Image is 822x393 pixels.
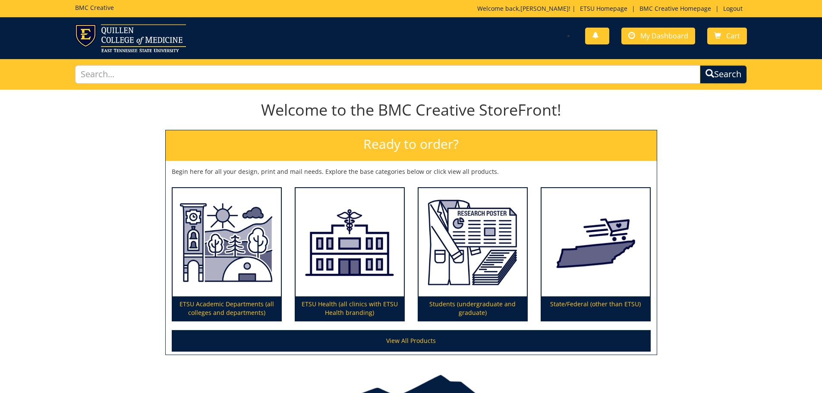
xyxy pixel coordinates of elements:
img: ETSU Academic Departments (all colleges and departments) [173,188,281,297]
input: Search... [75,65,701,84]
a: ETSU Homepage [576,4,632,13]
a: [PERSON_NAME] [520,4,569,13]
a: Logout [719,4,747,13]
button: Search [700,65,747,84]
img: ETSU Health (all clinics with ETSU Health branding) [296,188,404,297]
img: Students (undergraduate and graduate) [419,188,527,297]
span: My Dashboard [640,31,688,41]
h2: Ready to order? [166,130,657,161]
h5: BMC Creative [75,4,114,11]
img: ETSU logo [75,24,186,52]
p: State/Federal (other than ETSU) [542,296,650,321]
a: BMC Creative Homepage [635,4,715,13]
a: My Dashboard [621,28,695,44]
span: Cart [726,31,740,41]
h1: Welcome to the BMC Creative StoreFront! [165,101,657,119]
a: ETSU Academic Departments (all colleges and departments) [173,188,281,321]
p: Welcome back, ! | | | [477,4,747,13]
a: View All Products [172,330,651,352]
p: Begin here for all your design, print and mail needs. Explore the base categories below or click ... [172,167,651,176]
p: ETSU Academic Departments (all colleges and departments) [173,296,281,321]
a: ETSU Health (all clinics with ETSU Health branding) [296,188,404,321]
a: Cart [707,28,747,44]
p: Students (undergraduate and graduate) [419,296,527,321]
p: ETSU Health (all clinics with ETSU Health branding) [296,296,404,321]
a: State/Federal (other than ETSU) [542,188,650,321]
a: Students (undergraduate and graduate) [419,188,527,321]
img: State/Federal (other than ETSU) [542,188,650,297]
